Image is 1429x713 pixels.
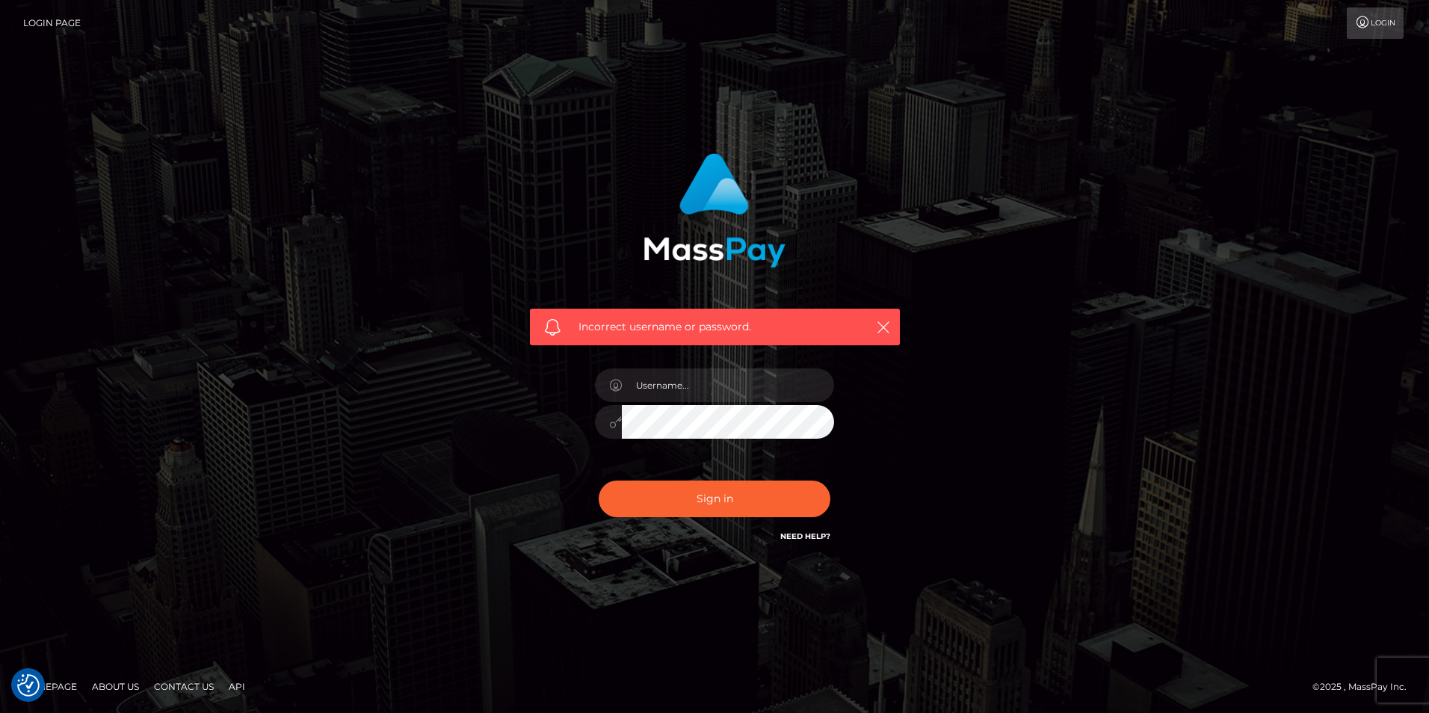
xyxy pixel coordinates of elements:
[17,674,40,697] button: Consent Preferences
[1312,679,1418,695] div: © 2025 , MassPay Inc.
[86,675,145,698] a: About Us
[148,675,220,698] a: Contact Us
[643,153,786,268] img: MassPay Login
[622,368,834,402] input: Username...
[16,675,83,698] a: Homepage
[578,319,851,335] span: Incorrect username or password.
[17,674,40,697] img: Revisit consent button
[23,7,81,39] a: Login Page
[780,531,830,541] a: Need Help?
[599,481,830,517] button: Sign in
[1347,7,1404,39] a: Login
[223,675,251,698] a: API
